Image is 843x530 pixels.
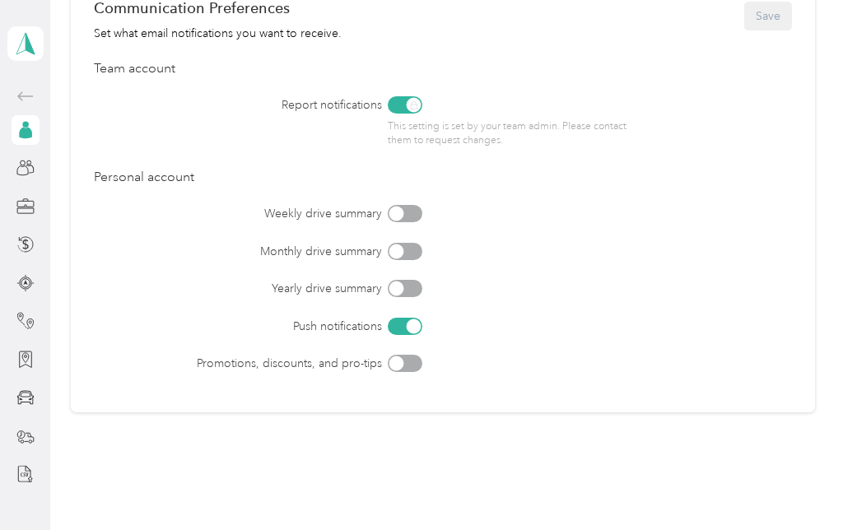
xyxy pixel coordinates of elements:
label: Yearly drive summary [186,280,382,297]
iframe: Everlance-gr Chat Button Frame [751,438,843,530]
div: Personal account [94,168,792,188]
p: This setting is set by your team admin. Please contact them to request changes. [388,119,640,148]
label: Weekly drive summary [186,205,382,222]
label: Monthly drive summary [186,243,382,260]
label: Report notifications [186,96,382,114]
label: Promotions, discounts, and pro-tips [186,355,382,372]
div: Set what email notifications you want to receive. [94,25,342,42]
label: Push notifications [186,318,382,335]
div: Team account [94,59,792,79]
